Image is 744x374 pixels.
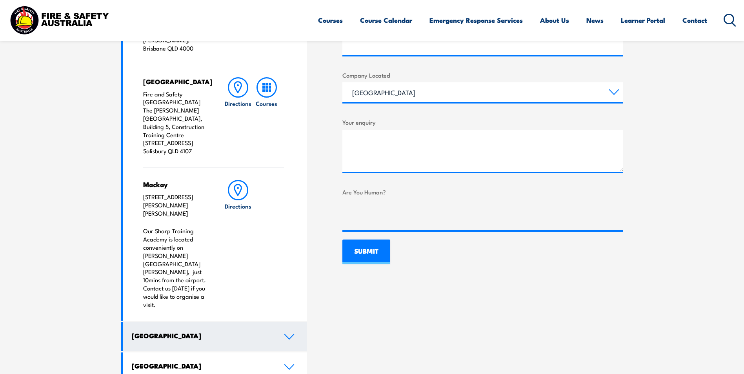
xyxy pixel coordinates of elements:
a: Contact [682,10,707,31]
h6: Directions [225,99,251,107]
a: Directions [224,77,252,155]
iframe: reCAPTCHA [342,200,462,230]
h6: Courses [256,99,277,107]
a: Learner Portal [621,10,665,31]
p: Our Sharp Training Academy is located conveniently on [PERSON_NAME][GEOGRAPHIC_DATA][PERSON_NAME]... [143,227,209,309]
h4: [GEOGRAPHIC_DATA] [132,331,272,340]
a: About Us [540,10,569,31]
a: News [586,10,604,31]
p: [STREET_ADDRESS][PERSON_NAME][PERSON_NAME] [143,193,209,217]
h6: Directions [225,202,251,210]
a: Emergency Response Services [429,10,523,31]
a: Courses [318,10,343,31]
input: SUBMIT [342,240,390,264]
label: Company Located [342,71,623,80]
a: [GEOGRAPHIC_DATA] [123,322,307,351]
label: Are You Human? [342,187,623,196]
a: Directions [224,180,252,309]
a: Course Calendar [360,10,412,31]
h4: [GEOGRAPHIC_DATA] [143,77,209,86]
h4: Mackay [143,180,209,189]
p: Fire and Safety [GEOGRAPHIC_DATA] The [PERSON_NAME][GEOGRAPHIC_DATA], Building 5, Construction Tr... [143,90,209,155]
label: Your enquiry [342,118,623,127]
a: Courses [253,77,281,155]
h4: [GEOGRAPHIC_DATA] [132,361,272,370]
